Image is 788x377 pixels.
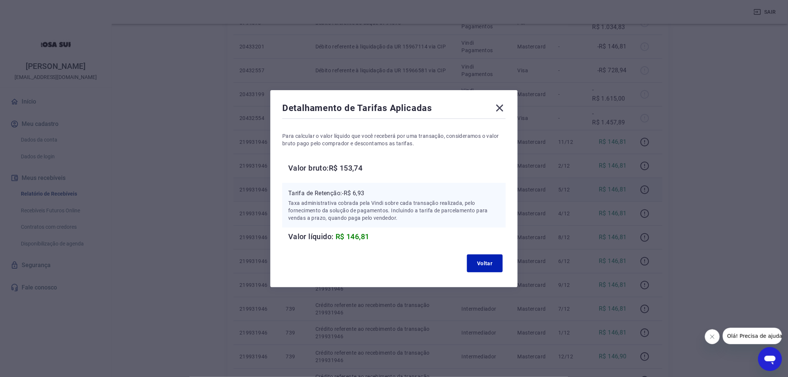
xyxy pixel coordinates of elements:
p: Tarifa de Retenção: -R$ 6,93 [288,189,500,198]
span: Olá! Precisa de ajuda? [4,5,63,11]
iframe: Mensagem da empresa [723,328,782,344]
iframe: Botão para abrir a janela de mensagens [758,347,782,371]
h6: Valor bruto: R$ 153,74 [288,162,506,174]
span: R$ 146,81 [336,232,369,241]
div: Detalhamento de Tarifas Aplicadas [282,102,506,117]
iframe: Fechar mensagem [705,329,720,344]
p: Taxa administrativa cobrada pela Vindi sobre cada transação realizada, pelo fornecimento da soluç... [288,199,500,222]
p: Para calcular o valor líquido que você receberá por uma transação, consideramos o valor bruto pag... [282,132,506,147]
button: Voltar [467,254,503,272]
h6: Valor líquido: [288,231,506,243]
